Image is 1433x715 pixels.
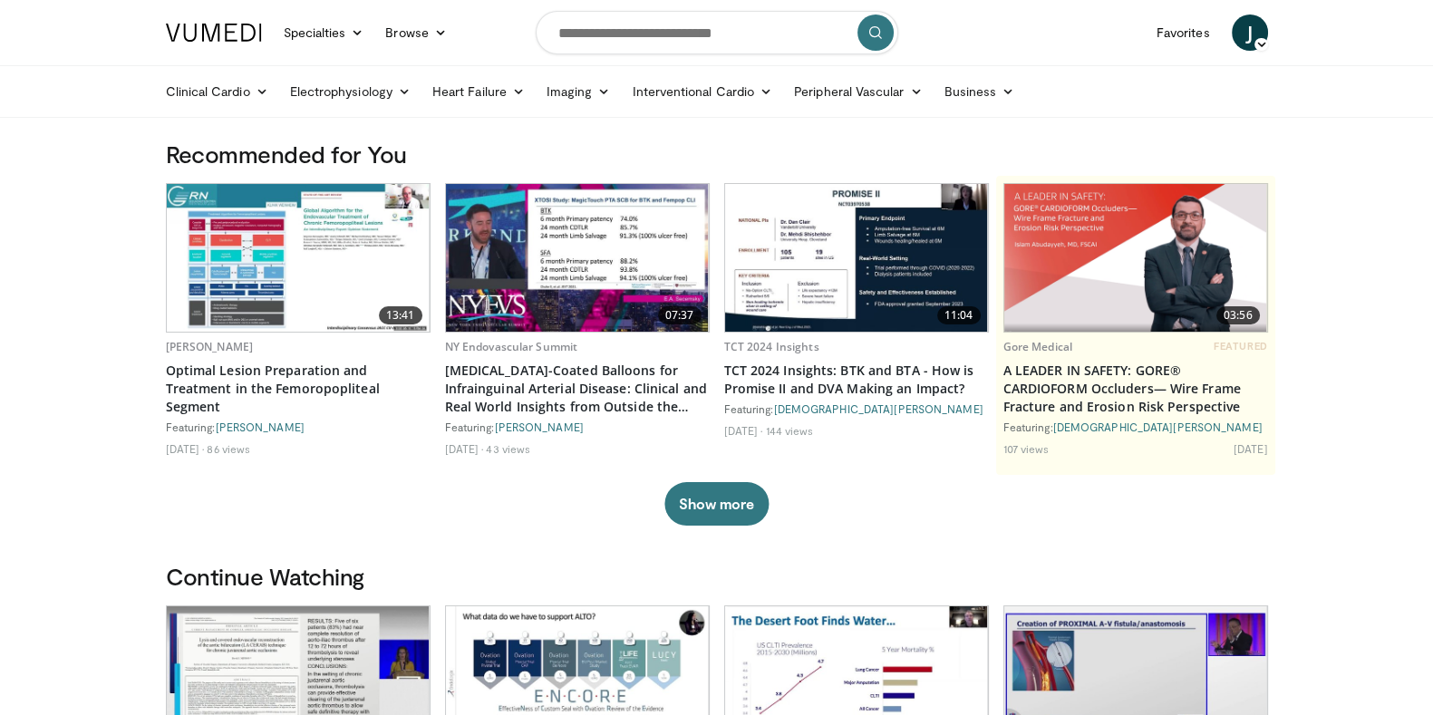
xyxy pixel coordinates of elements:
[1003,339,1072,354] a: Gore Medical
[536,73,622,110] a: Imaging
[166,420,431,434] div: Featuring:
[166,339,254,354] a: [PERSON_NAME]
[216,420,305,433] a: [PERSON_NAME]
[1053,420,1263,433] a: [DEMOGRAPHIC_DATA][PERSON_NAME]
[279,73,421,110] a: Electrophysiology
[765,423,813,438] li: 144 views
[1216,306,1260,324] span: 03:56
[374,14,458,51] a: Browse
[446,184,709,332] a: 07:37
[664,482,769,526] button: Show more
[166,362,431,416] a: Optimal Lesion Preparation and Treatment in the Femoropopliteal Segment
[421,73,536,110] a: Heart Failure
[1214,340,1267,353] span: FEATURED
[167,184,430,332] a: 13:41
[937,306,981,324] span: 11:04
[1004,184,1266,332] img: 9990610e-7b98-4a1a-8e13-3eef897f3a0c.png.620x360_q85_upscale.png
[166,562,1268,591] h3: Continue Watching
[446,184,709,332] img: f22cad77-89ab-47ab-b5d8-d931722e904f.620x360_q85_upscale.jpg
[933,73,1025,110] a: Business
[1146,14,1221,51] a: Favorites
[724,423,763,438] li: [DATE]
[658,306,702,324] span: 07:37
[166,140,1268,169] h3: Recommended for You
[155,73,279,110] a: Clinical Cardio
[273,14,375,51] a: Specialties
[445,420,710,434] div: Featuring:
[1232,14,1268,51] a: J
[445,339,578,354] a: NY Endovascular Summit
[724,339,819,354] a: TCT 2024 Insights
[1234,441,1268,456] li: [DATE]
[1003,441,1050,456] li: 107 views
[1004,184,1267,332] a: 03:56
[445,362,710,416] a: [MEDICAL_DATA]-Coated Balloons for Infrainguinal Arterial Disease: Clinical and Real World Insigh...
[167,184,430,332] img: 4c7844c8-661b-4c7d-b276-446eb98cb95f.620x360_q85_upscale.jpg
[774,402,983,415] a: [DEMOGRAPHIC_DATA][PERSON_NAME]
[1003,362,1268,416] a: A LEADER IN SAFETY: GORE® CARDIOFORM Occluders— Wire Frame Fracture and Erosion Risk Perspective
[486,441,530,456] li: 43 views
[445,441,484,456] li: [DATE]
[725,184,988,332] img: 0903d101-04dd-4adc-b93e-928ff1a75e64.620x360_q85_upscale.jpg
[783,73,933,110] a: Peripheral Vascular
[207,441,250,456] li: 86 views
[166,441,205,456] li: [DATE]
[622,73,784,110] a: Interventional Cardio
[536,11,898,54] input: Search topics, interventions
[495,420,584,433] a: [PERSON_NAME]
[725,184,988,332] a: 11:04
[379,306,422,324] span: 13:41
[166,24,262,42] img: VuMedi Logo
[724,401,989,416] div: Featuring:
[724,362,989,398] a: TCT 2024 Insights: BTK and BTA - How is Promise II and DVA Making an Impact?
[1003,420,1268,434] div: Featuring:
